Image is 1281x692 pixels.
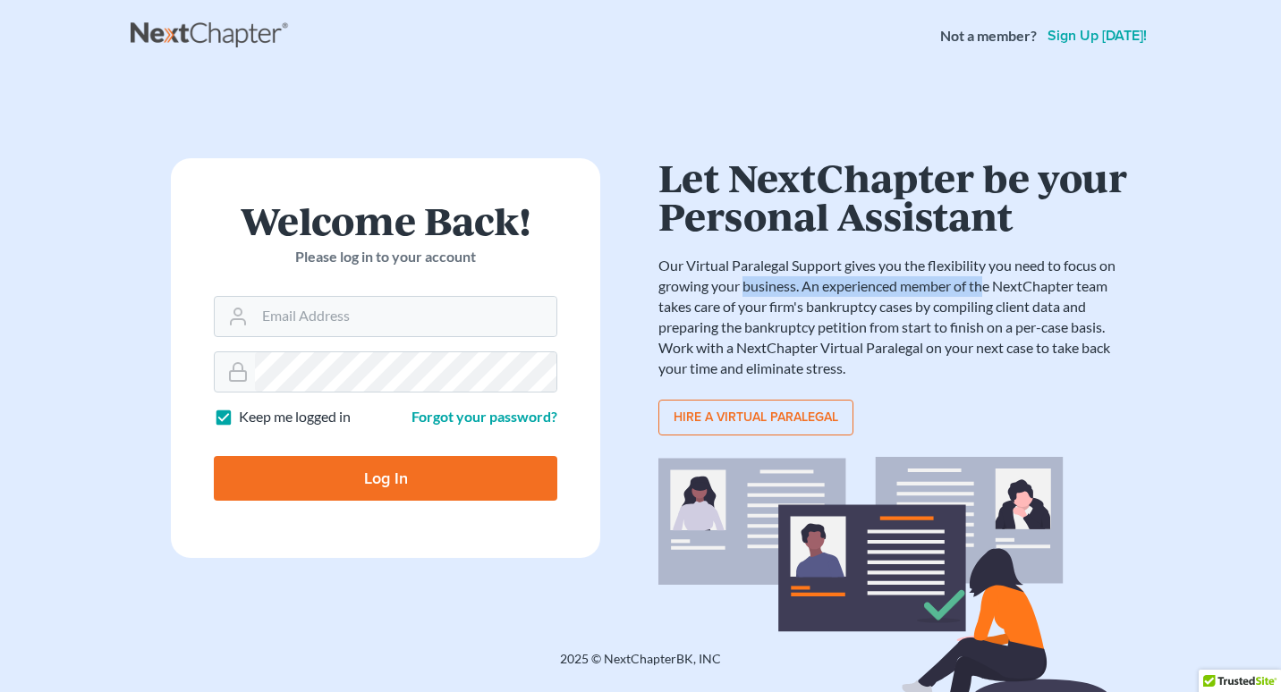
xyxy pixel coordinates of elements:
input: Email Address [255,297,556,336]
h1: Welcome Back! [214,201,557,240]
a: Hire a virtual paralegal [658,400,853,435]
strong: Not a member? [940,26,1037,46]
label: Keep me logged in [239,407,351,427]
div: 2025 © NextChapterBK, INC [131,650,1150,682]
p: Please log in to your account [214,247,557,267]
p: Our Virtual Paralegal Support gives you the flexibility you need to focus on growing your busines... [658,256,1133,378]
a: Sign up [DATE]! [1044,29,1150,43]
a: Forgot your password? [411,408,557,425]
input: Log In [214,456,557,501]
h1: Let NextChapter be your Personal Assistant [658,158,1133,234]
